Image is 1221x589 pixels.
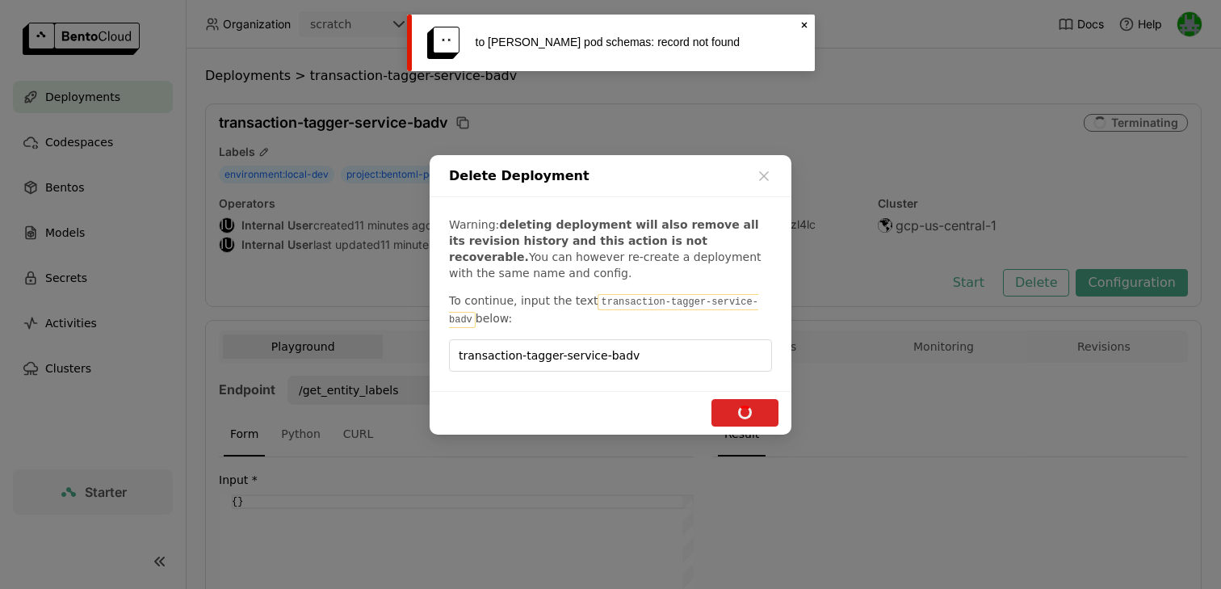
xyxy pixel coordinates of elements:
[737,405,753,420] i: loading
[798,19,811,32] svg: Close
[476,36,791,48] div: to [PERSON_NAME] pod schemas: record not found
[449,250,762,280] span: You can however re-create a deployment with the same name and config.
[430,155,791,197] div: Delete Deployment
[449,218,499,231] span: Warning:
[476,312,512,325] span: below:
[449,218,759,263] b: deleting deployment will also remove all its revision history and this action is not recoverable.
[711,399,778,427] button: loading Delete
[449,294,598,307] span: To continue, input the text
[430,155,791,435] div: dialog
[449,294,758,328] code: transaction-tagger-service-badv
